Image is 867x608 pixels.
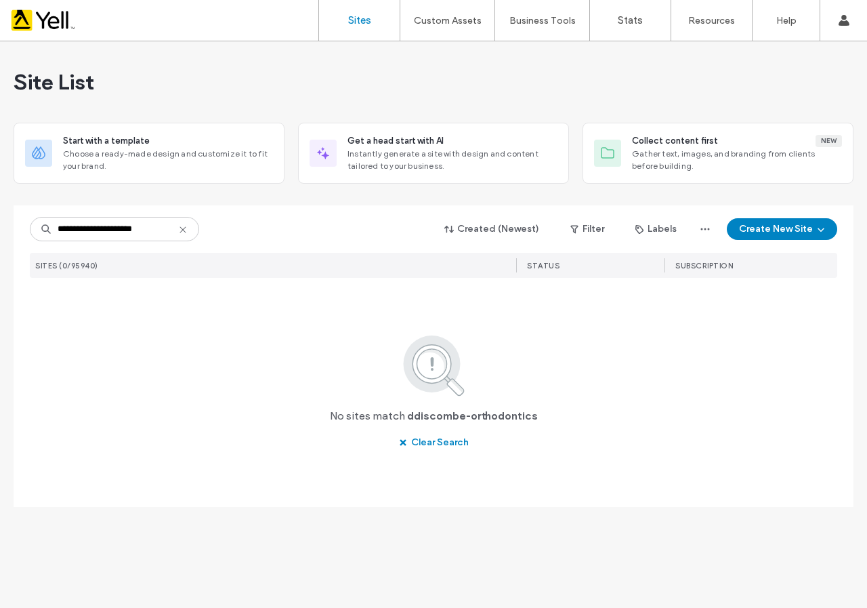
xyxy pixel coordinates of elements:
button: Filter [557,218,618,240]
label: Help [776,15,797,26]
div: New [816,135,842,147]
span: Site List [14,68,94,96]
span: Get a head start with AI [347,134,444,148]
span: Choose a ready-made design and customize it to fit your brand. [63,148,273,172]
img: search.svg [385,333,483,398]
label: Sites [348,14,371,26]
div: Start with a templateChoose a ready-made design and customize it to fit your brand. [14,123,284,184]
label: Stats [618,14,643,26]
span: No sites match [330,409,405,424]
label: Business Tools [509,15,576,26]
label: Resources [688,15,735,26]
button: Clear Search [387,432,481,453]
span: ddiscombe-orthodontics [407,409,538,424]
span: Collect content first [632,134,718,148]
span: Gather text, images, and branding from clients before building. [632,148,842,172]
span: SITES (0/95940) [35,261,98,270]
button: Create New Site [727,218,837,240]
div: Get a head start with AIInstantly generate a site with design and content tailored to your business. [298,123,569,184]
span: STATUS [527,261,559,270]
label: Custom Assets [414,15,482,26]
div: Collect content firstNewGather text, images, and branding from clients before building. [583,123,853,184]
button: Labels [623,218,689,240]
span: Start with a template [63,134,150,148]
span: Instantly generate a site with design and content tailored to your business. [347,148,557,172]
span: SUBSCRIPTION [675,261,733,270]
button: Created (Newest) [433,218,551,240]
